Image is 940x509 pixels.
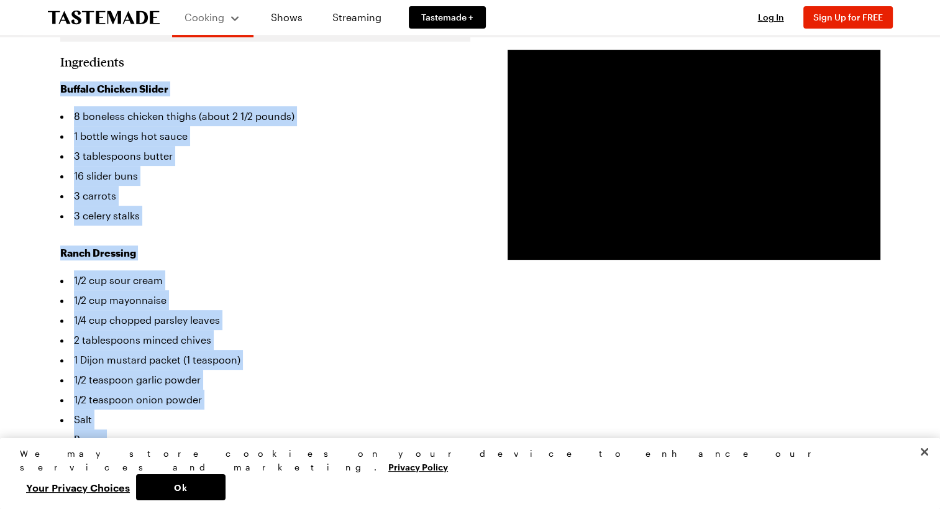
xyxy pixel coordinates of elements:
[60,310,470,330] li: 1/4 cup chopped parsley leaves
[20,447,910,474] div: We may store cookies on your device to enhance our services and marketing.
[508,50,880,260] video-js: Video Player
[803,6,893,29] button: Sign Up for FREE
[48,11,160,25] a: To Tastemade Home Page
[911,438,938,465] button: Close
[60,146,470,166] li: 3 tablespoons butter
[60,330,470,350] li: 2 tablespoons minced chives
[60,206,470,226] li: 3 celery stalks
[758,12,784,22] span: Log In
[185,11,224,23] span: Cooking
[60,270,470,290] li: 1/2 cup sour cream
[60,410,470,429] li: Salt
[746,11,796,24] button: Log In
[409,6,486,29] a: Tastemade +
[60,390,470,410] li: 1/2 teaspoon onion powder
[20,447,910,500] div: Privacy
[136,474,226,500] button: Ok
[60,290,470,310] li: 1/2 cup mayonnaise
[60,106,470,126] li: 8 boneless chicken thighs (about 2 1/2 pounds)
[20,474,136,500] button: Your Privacy Choices
[421,11,473,24] span: Tastemade +
[60,81,470,96] h3: Buffalo Chicken Slider
[388,461,448,472] a: More information about your privacy, opens in a new tab
[60,186,470,206] li: 3 carrots
[813,12,883,22] span: Sign Up for FREE
[60,54,124,69] h2: Ingredients
[60,245,470,260] h3: Ranch Dressing
[60,429,470,449] li: Pepper
[60,370,470,390] li: 1/2 teaspoon garlic powder
[185,5,241,30] button: Cooking
[60,166,470,186] li: 16 slider buns
[60,350,470,370] li: 1 Dijon mustard packet (1 teaspoon)
[60,126,470,146] li: 1 bottle wings hot sauce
